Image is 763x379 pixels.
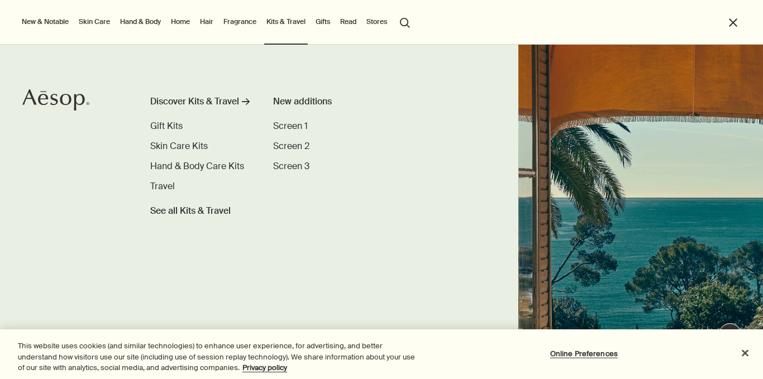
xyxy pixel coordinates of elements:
[150,140,208,152] span: Skin Care Kits
[150,140,208,153] a: Skin Care Kits
[719,323,741,346] button: Live Assistance
[150,95,239,108] div: Discover Kits & Travel
[77,15,112,28] a: Skin Care
[18,340,419,373] div: This website uses cookies (and similar technologies) to enhance user experience, for advertising,...
[273,140,309,152] span: Screen 2
[242,363,287,372] a: More information about your privacy, opens in a new tab
[22,89,89,111] svg: Aesop
[273,160,309,173] a: Screen 3
[518,45,763,379] img: Ocean scenery viewed from open shutter windows.
[150,95,251,113] a: Discover Kits & Travel
[169,15,192,28] a: Home
[150,180,175,192] span: Travel
[150,119,183,133] a: Gift Kits
[273,119,308,133] a: Screen 1
[273,95,395,108] div: New additions
[395,11,415,32] button: Open search
[338,15,359,28] a: Read
[118,15,163,28] a: Hand & Body
[273,160,309,172] span: Screen 3
[364,15,389,28] button: Stores
[273,120,308,132] span: Screen 1
[20,15,71,28] button: New & Notable
[150,160,244,173] a: Hand & Body Care Kits
[733,340,757,365] button: Close
[198,15,216,28] a: Hair
[221,15,259,28] a: Fragrance
[150,160,244,172] span: Hand & Body Care Kits
[150,120,183,132] span: Gift Kits
[20,86,92,117] a: Aesop
[150,200,231,218] a: See all Kits & Travel
[727,16,740,29] button: Close the Menu
[313,15,332,28] a: Gifts
[150,204,231,218] span: See all Kits & Travel
[150,180,175,193] a: Travel
[273,140,309,153] a: Screen 2
[264,15,308,28] a: Kits & Travel
[549,342,619,364] button: Online Preferences, Opens the preference center dialog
